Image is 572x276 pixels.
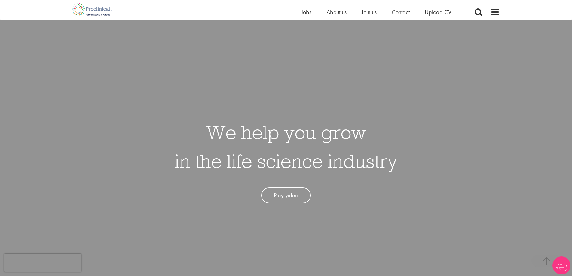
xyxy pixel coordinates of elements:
a: Join us [362,8,377,16]
h1: We help you grow in the life science industry [175,118,398,175]
a: About us [326,8,347,16]
a: Upload CV [425,8,451,16]
a: Contact [392,8,410,16]
img: Chatbot [552,256,570,274]
a: Jobs [301,8,311,16]
a: Play video [261,187,311,203]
